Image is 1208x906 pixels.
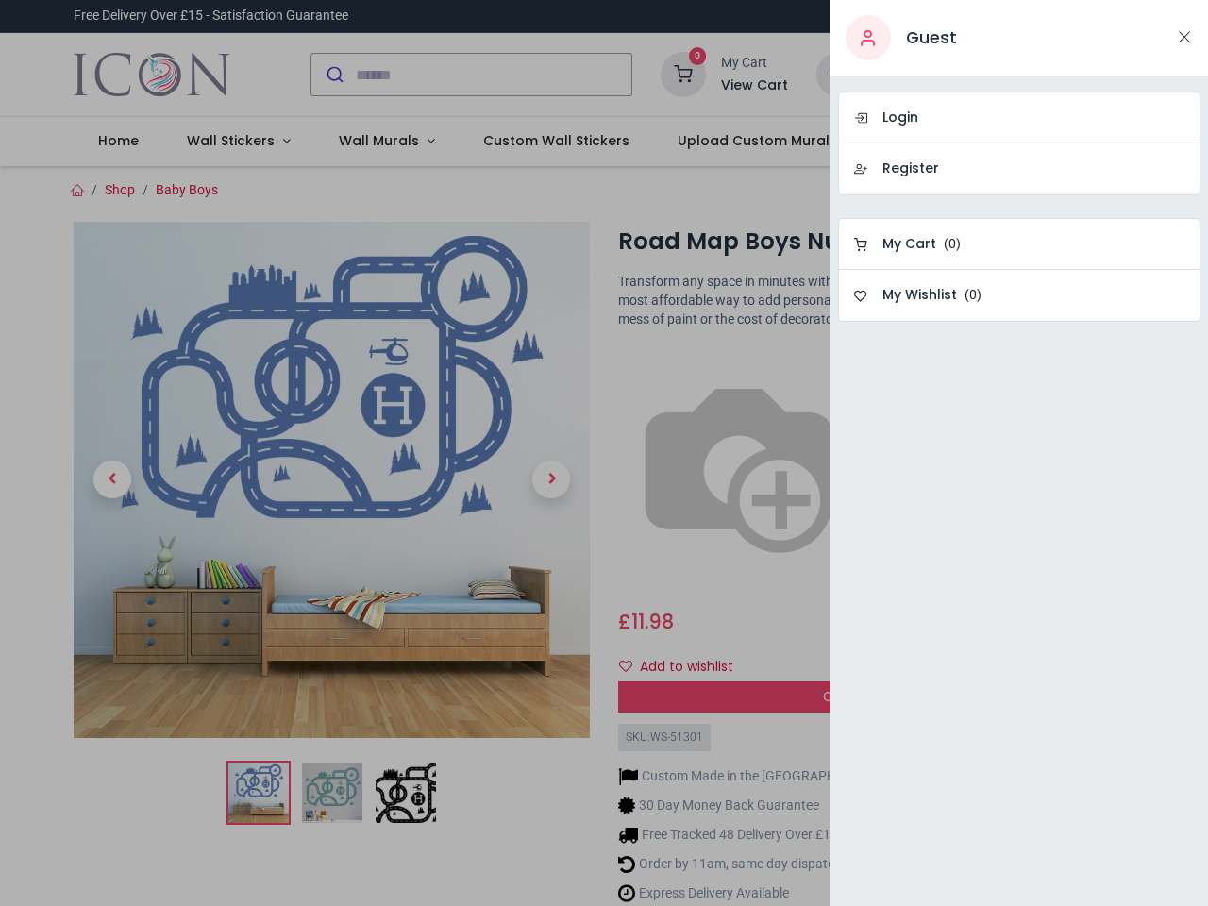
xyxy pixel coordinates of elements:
a: Register [838,143,1200,195]
span: 0 [969,287,977,302]
span: ( ) [944,235,961,254]
a: My Cart (0) [838,218,1200,270]
button: Close [1176,25,1193,49]
h6: My Wishlist [882,286,957,305]
h6: Register [882,159,939,178]
a: My Wishlist (0) [838,270,1200,322]
a: Login [838,92,1200,143]
span: 0 [948,236,956,251]
h5: Guest [906,26,957,50]
span: ( ) [965,286,981,305]
h6: Login [882,109,918,127]
h6: My Cart [882,235,936,254]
